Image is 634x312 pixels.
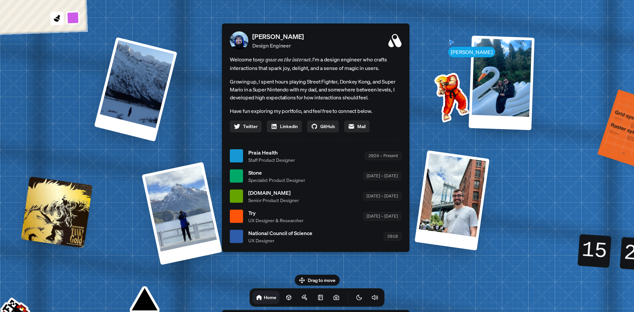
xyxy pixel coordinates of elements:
span: Mail [357,123,366,130]
button: Toggle Audio [369,291,382,304]
a: Twitter [230,121,262,132]
span: Stone [248,169,305,177]
div: [DATE] – [DATE] [363,192,402,200]
em: my space on the internet. [258,56,312,63]
span: National Council of Science [248,229,312,237]
span: Linkedin [280,123,298,130]
button: Toggle Theme [353,291,366,304]
p: Growing up, I spent hours playing Street Fighter, Donkey Kong, and Super Mario in a Super Nintend... [230,78,402,101]
span: UX Designer & Researcher [248,217,303,224]
div: 2018 [384,232,402,240]
p: Design Engineer [252,42,304,50]
a: Linkedin [267,121,302,132]
div: [DATE] – [DATE] [363,172,402,180]
img: Profile Picture [230,31,248,50]
div: [DATE] – [DATE] [363,212,402,220]
h1: Home [264,294,276,300]
a: Home [253,291,280,304]
span: Welcome to I'm a design engineer who crafts interactions that spark joy, delight, and a sense of ... [230,55,402,72]
p: [PERSON_NAME] [252,32,304,42]
div: 2024 – Present [365,152,402,160]
span: Twitter [243,123,258,130]
a: Mail [344,121,370,132]
span: Staff Product Designer [248,156,295,163]
p: Have fun exploring my portfolio, and feel free to connect below. [230,107,402,115]
span: Specialist Product Designer [248,177,305,184]
a: GitHub [307,121,339,132]
span: Praia Health [248,149,295,156]
span: UX Designer [248,237,312,244]
span: Senior Product Designer [248,197,299,204]
span: Try [248,209,303,217]
img: Profile example [417,63,484,129]
span: GitHub [320,123,335,130]
span: [DOMAIN_NAME] [248,189,299,197]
